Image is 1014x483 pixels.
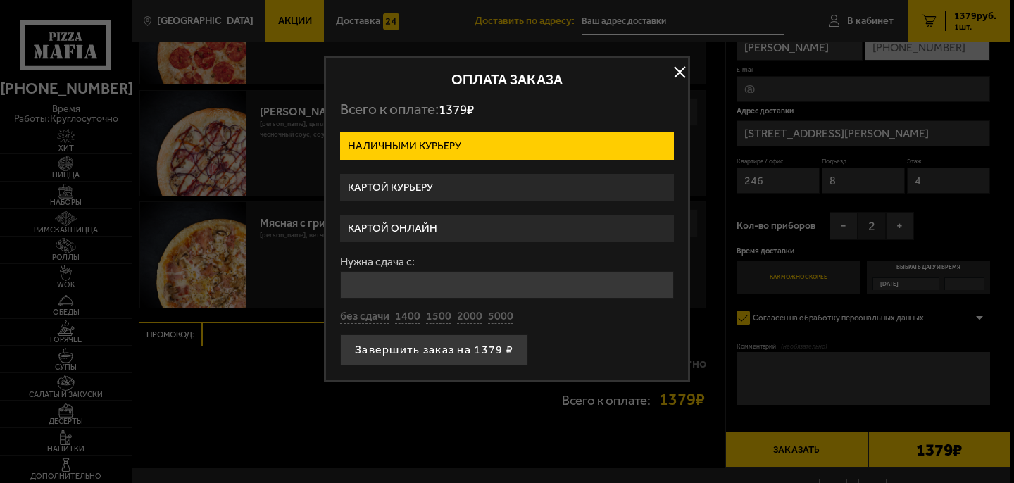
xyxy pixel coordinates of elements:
[439,101,474,118] span: 1379 ₽
[395,309,420,325] button: 1400
[488,309,513,325] button: 5000
[340,174,674,201] label: Картой курьеру
[340,215,674,242] label: Картой онлайн
[340,256,674,268] label: Нужна сдача с:
[340,309,389,325] button: без сдачи
[340,334,528,365] button: Завершить заказ на 1379 ₽
[340,73,674,87] h2: Оплата заказа
[457,309,482,325] button: 2000
[426,309,451,325] button: 1500
[340,101,674,118] p: Всего к оплате:
[340,132,674,160] label: Наличными курьеру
